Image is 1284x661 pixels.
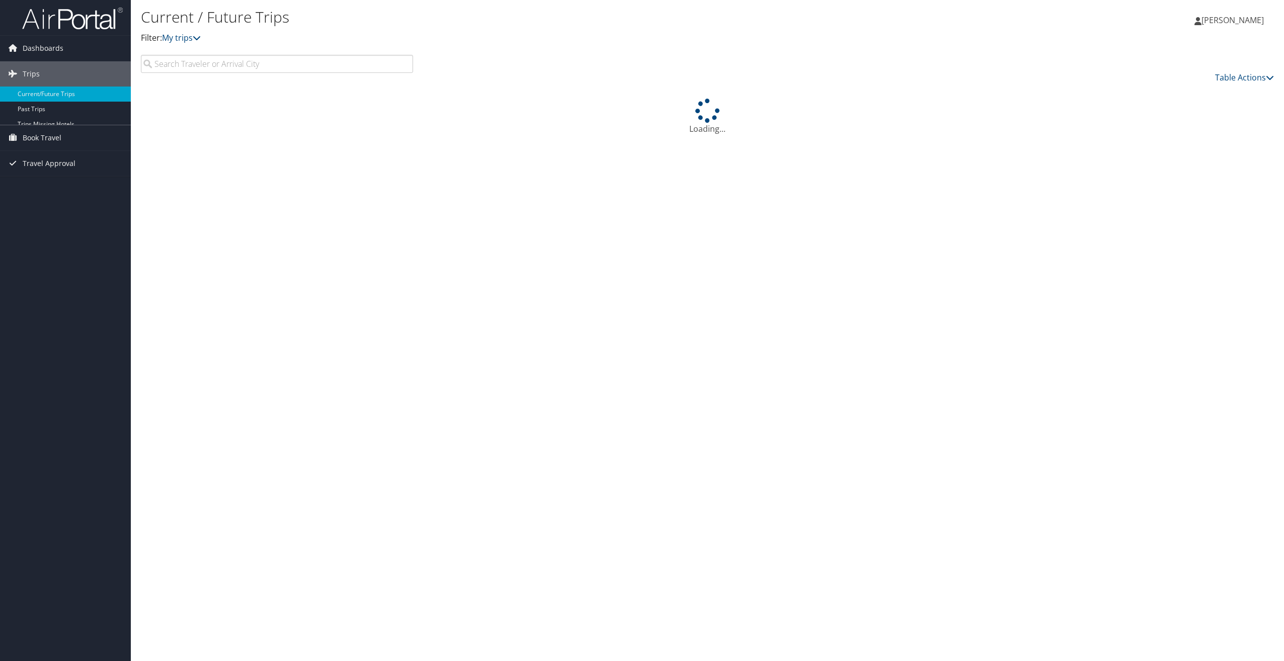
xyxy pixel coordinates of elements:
span: Dashboards [23,36,63,61]
a: Table Actions [1215,72,1274,83]
input: Search Traveler or Arrival City [141,55,413,73]
h1: Current / Future Trips [141,7,896,28]
p: Filter: [141,32,896,45]
div: Loading... [141,99,1274,135]
span: Book Travel [23,125,61,150]
a: My trips [162,32,201,43]
span: Travel Approval [23,151,75,176]
span: [PERSON_NAME] [1201,15,1264,26]
span: Trips [23,61,40,87]
a: [PERSON_NAME] [1194,5,1274,35]
img: airportal-logo.png [22,7,123,30]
